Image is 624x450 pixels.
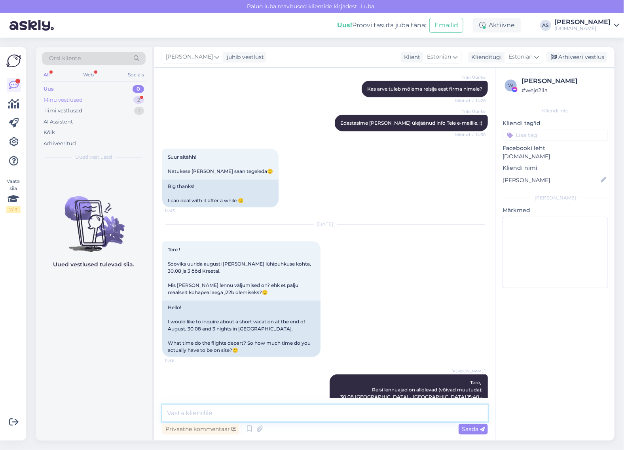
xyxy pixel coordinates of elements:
div: Arhiveeri vestlus [546,52,607,63]
b: Uus! [337,21,352,29]
div: Hello! I would like to inquire about a short vacation at the end of August, 30.08 and 3 nights in... [162,301,321,357]
div: Web [82,70,96,80]
img: Askly Logo [6,53,21,68]
div: Big thanks! I can deal with it after a while 🙂 [162,180,279,207]
span: [PERSON_NAME] [166,53,213,61]
span: Estonian [508,53,533,61]
div: Proovi tasuta juba täna: [337,21,426,30]
div: AI Assistent [44,118,73,126]
button: Emailid [429,18,463,33]
span: Saada [462,425,485,433]
div: 2 [133,96,144,104]
span: Nähtud ✓ 14:38 [455,132,486,138]
p: Kliendi nimi [503,164,608,172]
div: Aktiivne [473,18,521,32]
input: Lisa tag [503,129,608,141]
div: Socials [126,70,146,80]
span: [PERSON_NAME] [451,368,486,374]
img: No chats [36,182,152,253]
a: [PERSON_NAME][DOMAIN_NAME] [554,19,619,32]
p: [DOMAIN_NAME] [503,152,608,161]
p: Märkmed [503,206,608,215]
div: Privaatne kommentaar [162,424,239,435]
span: Tere ! Sooviks uurida augusti [PERSON_NAME] lühipuhkuse kohta, 30.08 ja 3 ööd Kreetal. Mis [PERSO... [168,247,312,295]
div: Kõik [44,129,55,137]
div: 0 [133,85,144,93]
div: 1 [134,107,144,115]
div: Kliendi info [503,107,608,114]
div: [PERSON_NAME] [554,19,611,25]
div: AS [540,20,551,31]
p: Uued vestlused tulevad siia. [53,260,135,269]
span: Triin Üürike [456,74,486,80]
span: Suur aitähh! Natukese [PERSON_NAME] saan tegeleda🙂 [168,154,273,174]
input: Lisa nimi [503,176,599,184]
span: Luba [359,3,377,10]
span: Otsi kliente [49,54,81,63]
span: 14:43 [165,208,194,214]
div: [DATE] [162,221,488,228]
p: Facebooki leht [503,144,608,152]
span: Kas arve tuleb mõlema reisija eest firma nimele? [367,86,482,92]
span: Nähtud ✓ 14:28 [455,98,486,104]
div: 2 / 3 [6,206,21,213]
div: Klient [401,53,420,61]
span: Tere, Reisi lennuajad on allolevad (võivad muutuda): 30.08 [GEOGRAPHIC_DATA] - [GEOGRAPHIC_DATA] ... [340,380,484,414]
div: [PERSON_NAME] [522,76,606,86]
div: [DOMAIN_NAME] [554,25,611,32]
span: Triin Üürike [456,108,486,114]
div: Klienditugi [468,53,502,61]
div: juhib vestlust [224,53,264,61]
div: Tiimi vestlused [44,107,82,115]
span: Estonian [427,53,451,61]
div: [PERSON_NAME] [503,194,608,201]
p: Kliendi tag'id [503,119,608,127]
span: 11:49 [165,357,194,363]
div: Arhiveeritud [44,140,76,148]
div: Vaata siia [6,178,21,213]
span: Edastasime [PERSON_NAME] ülejäänud info Teie e-mailile. :) [340,120,482,126]
div: Uus [44,85,54,93]
span: w [508,82,514,88]
div: Minu vestlused [44,96,83,104]
div: All [42,70,51,80]
span: Uued vestlused [76,154,112,161]
div: # weje2ila [522,86,606,95]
